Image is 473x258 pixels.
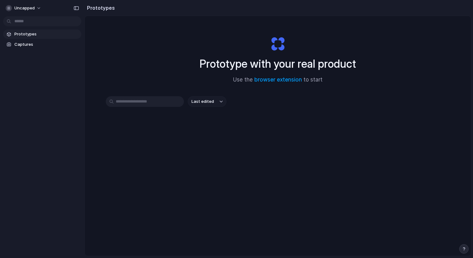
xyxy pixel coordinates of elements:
[84,4,115,12] h2: Prototypes
[188,96,226,107] button: Last edited
[3,40,81,49] a: Captures
[200,55,356,72] h1: Prototype with your real product
[254,76,302,83] a: browser extension
[3,3,44,13] button: Uncapped
[14,41,79,48] span: Captures
[191,98,214,105] span: Last edited
[14,5,35,11] span: Uncapped
[14,31,79,37] span: Prototypes
[3,29,81,39] a: Prototypes
[233,76,323,84] span: Use the to start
